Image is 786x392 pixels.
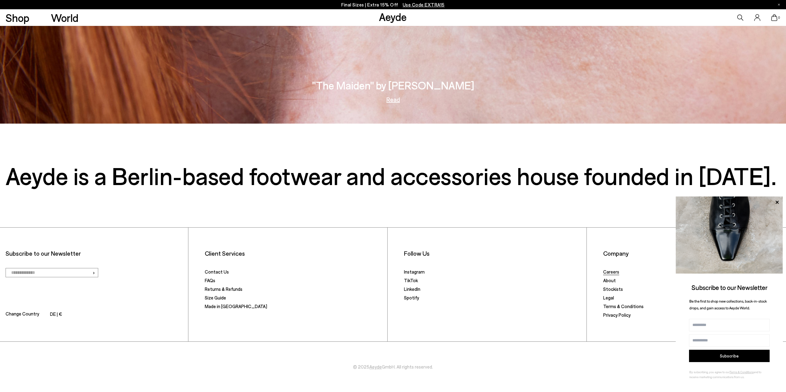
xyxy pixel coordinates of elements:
[386,96,400,102] a: Read
[6,310,39,319] span: Change Country
[404,250,581,257] li: Follow Us
[205,250,382,257] li: Client Services
[603,295,614,300] a: Legal
[205,303,267,309] a: Made in [GEOGRAPHIC_DATA]
[689,370,729,374] span: By subscribing, you agree to our
[603,278,616,283] a: About
[404,269,425,274] a: Instagram
[92,268,95,277] span: ›
[404,286,420,292] a: LinkedIn
[691,283,767,291] span: Subscribe to our Newsletter
[771,14,777,21] a: 0
[404,295,419,300] a: Spotify
[403,2,445,7] span: Navigate to /collections/ss25-final-sizes
[205,295,226,300] a: Size Guide
[603,303,644,309] a: Terms & Conditions
[205,286,242,292] a: Returns & Refunds
[369,364,382,369] a: Aeyde
[6,167,781,184] h3: Aeyde is a Berlin-based footwear and accessories house founded in [DATE].
[50,310,62,319] li: DE | €
[603,250,781,257] li: Company
[6,250,183,257] p: Subscribe to our Newsletter
[689,350,770,362] button: Subscribe
[341,1,445,9] p: Final Sizes | Extra 15% Off
[205,269,229,274] a: Contact Us
[689,299,767,310] span: Be the first to shop new collections, back-in-stock drops, and gain access to Aeyde World.
[51,12,78,23] a: World
[404,278,418,283] a: TikTok
[312,80,474,91] h3: "The Maiden" by [PERSON_NAME]
[603,312,631,318] a: Privacy Policy
[676,196,783,274] img: ca3f721fb6ff708a270709c41d776025.jpg
[603,286,623,292] a: Stockists
[205,278,215,283] a: FAQs
[379,10,407,23] a: Aeyde
[777,16,780,19] span: 0
[729,370,754,374] a: Terms & Conditions
[6,12,29,23] a: Shop
[603,269,619,274] a: Careers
